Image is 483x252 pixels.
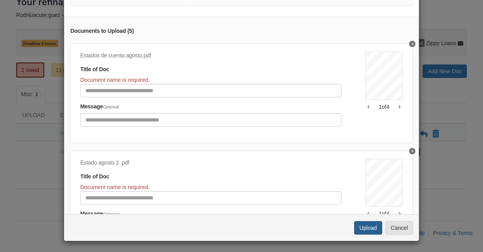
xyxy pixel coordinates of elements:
[80,159,341,167] div: Estado agosto 2 .pdf
[103,104,119,109] span: Optional
[80,113,341,127] input: Include any comments on this document
[354,221,382,235] button: Upload
[80,210,119,218] label: Message
[80,183,341,191] div: Document name is required.
[365,103,403,111] div: 1 of 4
[80,172,109,181] label: Title of Doc
[80,51,341,60] div: Estados de cuenta agosto.pdf
[80,65,109,74] label: Title of Doc
[385,221,413,235] button: Cancel
[70,27,413,36] div: Documents to Upload ( 5 )
[80,191,341,205] input: Document Title
[365,210,403,218] div: 1 of 4
[409,148,415,154] button: Delete undefined
[80,102,119,111] label: Message
[409,41,415,47] button: Delete undefined
[80,84,341,97] input: Document Title
[80,76,341,84] div: Document name is required.
[103,212,119,216] span: Optional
